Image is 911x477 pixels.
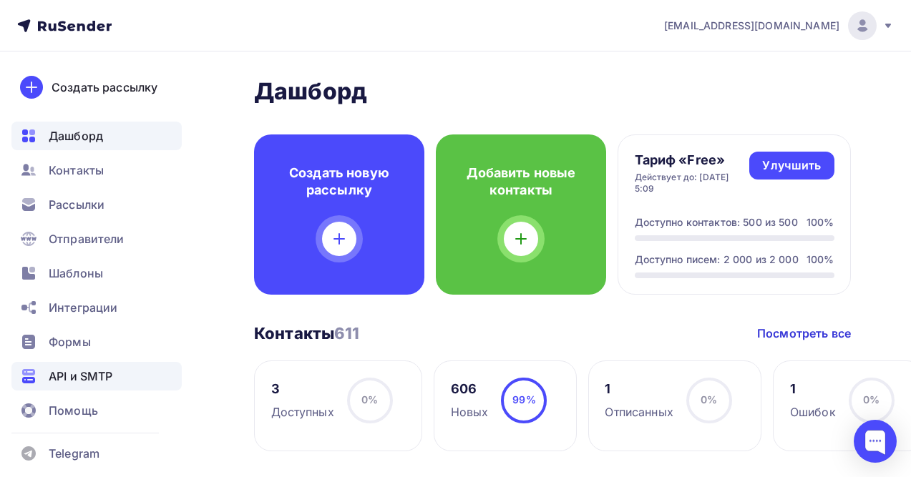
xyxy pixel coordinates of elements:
[49,333,91,350] span: Формы
[277,164,401,199] h4: Создать новую рассылку
[49,196,104,213] span: Рассылки
[49,265,103,282] span: Шаблоны
[11,156,182,185] a: Контакты
[807,215,834,230] div: 100%
[863,393,880,405] span: 0%
[271,380,334,398] div: 3
[790,380,836,398] div: 1
[254,77,851,106] h2: Дашборд
[49,230,125,247] span: Отправители
[11,190,182,219] a: Рассылки
[635,172,750,195] div: Действует до: [DATE] 5:09
[49,299,117,316] span: Интеграции
[52,79,157,96] div: Создать рассылку
[451,380,489,398] div: 606
[49,445,99,462] span: Telegram
[762,157,821,174] div: Улучшить
[451,403,489,421] div: Новых
[49,402,98,419] span: Помощь
[605,380,673,398] div: 1
[605,403,673,421] div: Отписанных
[635,252,799,267] div: Доступно писем: 2 000 из 2 000
[271,403,334,421] div: Доступных
[254,323,360,343] h3: Контакты
[512,393,535,405] span: 99%
[49,368,112,385] span: API и SMTP
[11,122,182,150] a: Дашборд
[49,162,104,179] span: Контакты
[790,403,836,421] div: Ошибок
[701,393,717,405] span: 0%
[635,152,750,169] h4: Тариф «Free»
[11,259,182,287] a: Шаблоны
[11,225,182,253] a: Отправители
[49,127,103,144] span: Дашборд
[334,324,359,343] span: 611
[361,393,378,405] span: 0%
[807,252,834,267] div: 100%
[757,325,851,342] a: Посмотреть все
[664,19,839,33] span: [EMAIL_ADDRESS][DOMAIN_NAME]
[459,164,583,199] h4: Добавить новые контакты
[11,328,182,356] a: Формы
[664,11,894,40] a: [EMAIL_ADDRESS][DOMAIN_NAME]
[635,215,798,230] div: Доступно контактов: 500 из 500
